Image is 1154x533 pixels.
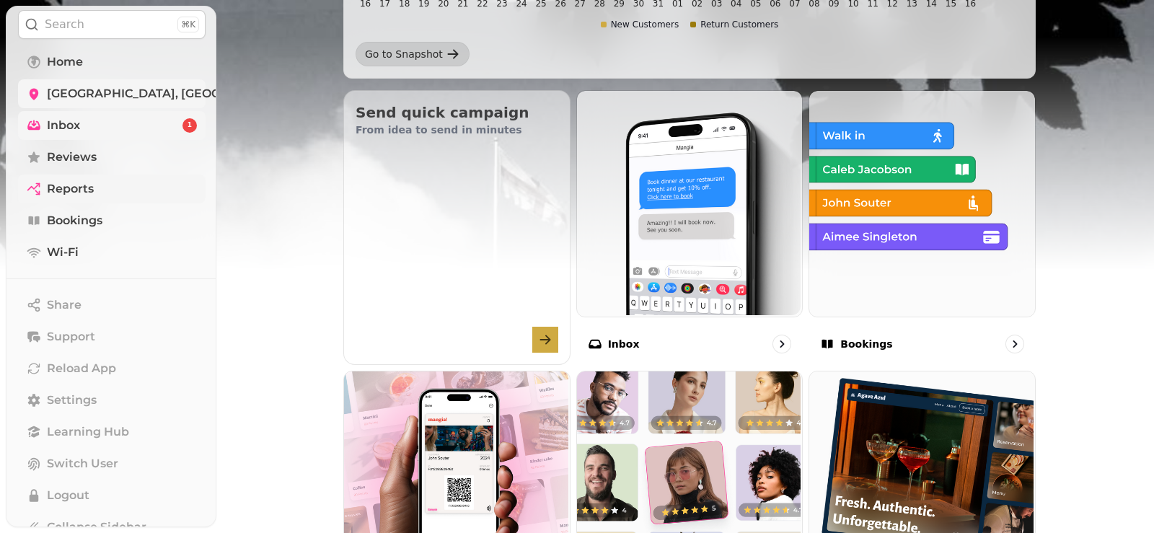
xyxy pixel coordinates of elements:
button: Support [18,322,206,351]
span: [GEOGRAPHIC_DATA], [GEOGRAPHIC_DATA] [47,85,309,102]
p: Inbox [608,337,640,351]
a: InboxInbox [576,90,803,365]
a: BookingsBookings [809,90,1036,365]
span: Inbox [47,117,80,134]
a: Learning Hub [18,418,206,446]
p: From idea to send in minutes [356,123,558,137]
button: Reload App [18,354,206,383]
span: Reports [47,180,94,198]
a: Home [18,48,206,76]
span: Home [47,53,83,71]
div: ⌘K [177,17,199,32]
a: Inbox1 [18,111,206,140]
span: Switch User [47,455,118,472]
img: Bookings [808,89,1034,315]
a: Settings [18,386,206,415]
button: Search⌘K [18,10,206,39]
button: Switch User [18,449,206,478]
span: Wi-Fi [47,244,79,261]
span: 1 [188,120,192,131]
a: Go to Snapshot [356,42,470,66]
span: Support [47,328,95,345]
span: Reload App [47,360,116,377]
button: Send quick campaignFrom idea to send in minutes [343,90,571,365]
div: Go to Snapshot [365,47,443,61]
h2: Send quick campaign [356,102,558,123]
span: Share [47,296,82,314]
a: Bookings [18,206,206,235]
span: Learning Hub [47,423,129,441]
svg: go to [1008,337,1022,351]
p: Bookings [840,337,892,351]
span: Bookings [47,212,102,229]
a: Wi-Fi [18,238,206,267]
svg: go to [775,337,789,351]
a: Reports [18,175,206,203]
span: Settings [47,392,97,409]
p: Search [45,16,84,33]
button: Share [18,291,206,320]
span: Logout [47,487,89,504]
div: New Customers [601,19,679,30]
a: Reviews [18,143,206,172]
span: Reviews [47,149,97,166]
button: Logout [18,481,206,510]
a: [GEOGRAPHIC_DATA], [GEOGRAPHIC_DATA] [18,79,206,108]
img: Inbox [576,89,801,315]
div: Return Customers [690,19,778,30]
